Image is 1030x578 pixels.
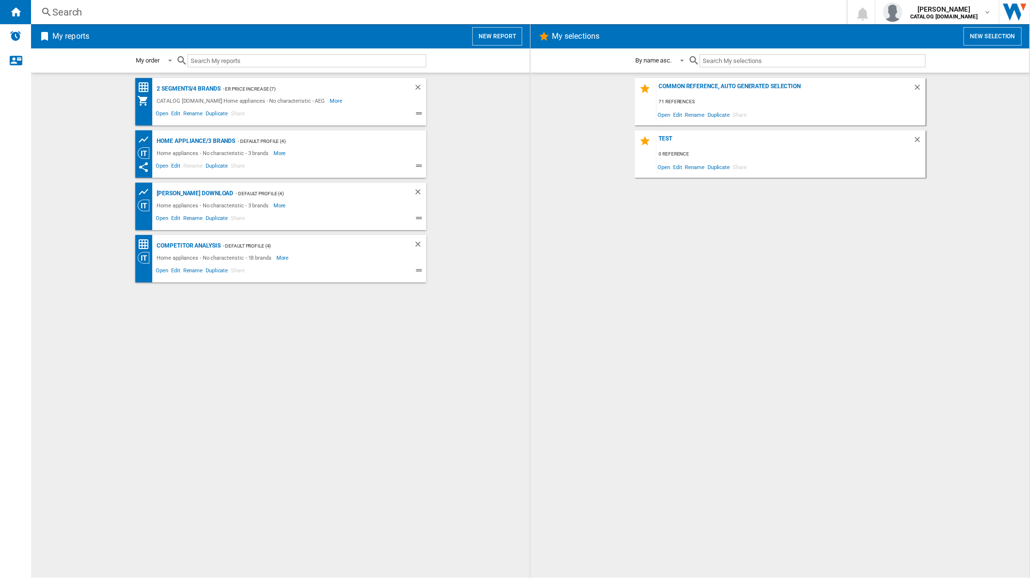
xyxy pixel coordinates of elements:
[913,83,926,96] div: Delete
[10,30,21,42] img: alerts-logo.svg
[155,83,221,95] div: 2 segments/4 brands
[700,54,925,67] input: Search My selections
[684,108,706,121] span: Rename
[138,186,155,198] div: Product prices grid
[182,266,204,278] span: Rename
[657,148,926,160] div: 0 reference
[138,252,155,264] div: Category View
[204,266,229,278] span: Duplicate
[636,57,672,64] div: By name asc.
[472,27,522,46] button: New report
[274,200,288,211] span: More
[657,160,672,173] span: Open
[136,57,160,64] div: My order
[204,161,229,173] span: Duplicate
[155,214,170,225] span: Open
[414,83,426,95] div: Delete
[155,147,274,159] div: Home appliances - No characteristic - 3 brands
[221,240,394,252] div: - Default profile (4)
[684,160,706,173] span: Rename
[731,108,748,121] span: Share
[138,200,155,211] div: Category View
[330,95,344,107] span: More
[170,214,182,225] span: Edit
[155,240,221,252] div: Competitor Analysis
[657,96,926,108] div: 71 references
[229,161,246,173] span: Share
[657,83,913,96] div: Common reference, auto generated selection
[170,266,182,278] span: Edit
[274,147,288,159] span: More
[204,109,229,121] span: Duplicate
[657,108,672,121] span: Open
[883,2,902,22] img: profile.jpg
[229,266,246,278] span: Share
[672,160,684,173] span: Edit
[229,109,246,121] span: Share
[672,108,684,121] span: Edit
[235,135,406,147] div: - Default profile (4)
[52,5,821,19] div: Search
[138,147,155,159] div: Category View
[138,95,155,107] div: My Assortment
[170,109,182,121] span: Edit
[155,266,170,278] span: Open
[657,135,913,148] div: test
[155,252,276,264] div: Home appliances - No characteristic - 18 brands
[138,81,155,94] div: Price Matrix
[182,109,204,121] span: Rename
[182,161,204,173] span: Rename
[706,108,731,121] span: Duplicate
[155,135,236,147] div: Home appliance/3 brands
[233,187,394,200] div: - Default profile (4)
[706,160,731,173] span: Duplicate
[414,187,426,200] div: Delete
[155,109,170,121] span: Open
[155,187,234,200] div: [PERSON_NAME] Download
[910,4,978,14] span: [PERSON_NAME]
[731,160,748,173] span: Share
[138,161,149,173] ng-md-icon: This report has been shared with you
[155,161,170,173] span: Open
[964,27,1022,46] button: New selection
[188,54,426,67] input: Search My reports
[276,252,290,264] span: More
[550,27,601,46] h2: My selections
[229,214,246,225] span: Share
[138,238,155,250] div: Price Matrix
[155,200,274,211] div: Home appliances - No characteristic - 3 brands
[170,161,182,173] span: Edit
[221,83,394,95] div: - ER Price Increase (7)
[204,214,229,225] span: Duplicate
[414,240,426,252] div: Delete
[913,135,926,148] div: Delete
[182,214,204,225] span: Rename
[50,27,91,46] h2: My reports
[910,14,978,20] b: CATALOG [DOMAIN_NAME]
[138,134,155,146] div: Product prices grid
[155,95,330,107] div: CATALOG [DOMAIN_NAME]:Home appliances - No characteristic - AEG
